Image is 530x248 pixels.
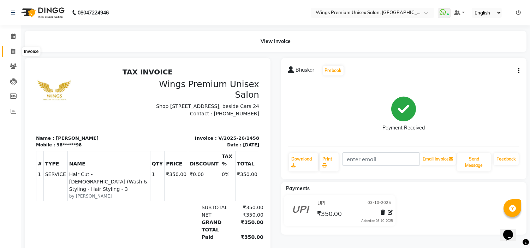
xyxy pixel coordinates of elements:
span: ₹350.00 [317,210,342,219]
h2: TAX INVOICE [4,3,227,11]
div: GRAND TOTAL [166,154,199,169]
button: Prebook [323,66,344,75]
th: QTY [118,86,133,104]
h3: Wings Premium Unisex Salon [120,14,227,35]
span: Payments [286,185,310,192]
div: Added on 03-10-2025 [361,218,393,223]
th: PRICE [133,86,156,104]
p: Contact : [PHONE_NUMBER] [120,45,227,53]
td: 1 [118,104,133,136]
div: Generated By : at [DATE] [4,213,227,220]
td: SERVICE [12,104,36,136]
button: Email Invoice [420,153,456,165]
td: 0% [188,104,203,136]
div: NET [166,146,199,154]
div: Payment Received [382,125,425,132]
th: DISCOUNT [156,86,189,104]
th: # [5,86,12,104]
th: TYPE [12,86,36,104]
span: Bhaskar [296,66,315,76]
div: [DATE] [211,77,227,83]
div: SUBTOTAL [166,139,199,146]
a: Download [289,153,318,171]
img: logo [18,3,66,23]
div: Paid [166,169,199,176]
iframe: chat widget [500,220,523,241]
div: ₹350.00 [198,154,232,169]
div: Date : [195,77,210,83]
div: ₹350.00 [198,146,232,154]
th: TAX % [188,86,203,104]
p: Invoice : V/2025-26/1458 [120,70,227,77]
span: UPI [317,200,326,207]
p: Shop [STREET_ADDRESS], beside Cars 24 [120,38,227,45]
span: 03-10-2025 [368,200,391,207]
th: TOTAL [204,86,227,104]
div: Mobile : [4,77,23,83]
div: ₹350.00 [198,139,232,146]
span: Hair Cut - [DEMOGRAPHIC_DATA] (Wash & Styling - Hair Styling - 3 [37,106,117,128]
input: enter email [342,152,419,166]
td: 1 [5,104,12,136]
div: View Invoice [25,31,526,52]
small: by [PERSON_NAME] [37,128,117,134]
span: Front Desk [109,214,135,219]
p: Name : [PERSON_NAME] [4,70,112,77]
td: ₹350.00 [133,104,156,136]
p: Please visit again ! #NoRefund NoRe-do [4,185,227,211]
div: Invoice [22,47,40,56]
a: Feedback [494,153,519,165]
b: 08047224946 [78,3,109,23]
a: Print [320,153,339,171]
td: ₹350.00 [204,104,227,136]
th: NAME [36,86,118,104]
td: ₹0.00 [156,104,189,136]
button: Send Message [457,153,491,171]
div: ₹350.00 [198,169,232,176]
